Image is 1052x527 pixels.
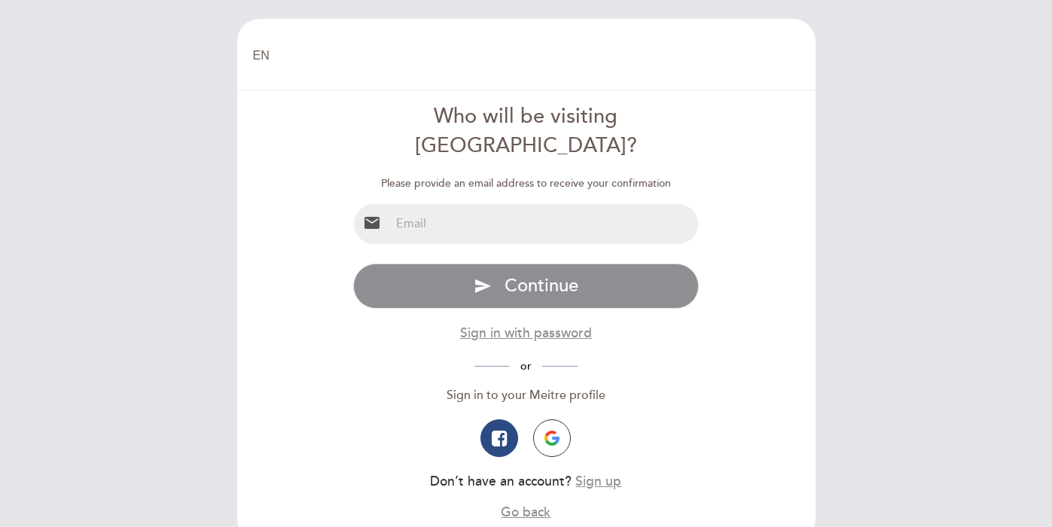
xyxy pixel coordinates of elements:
button: Sign in with password [460,324,592,343]
img: icon-google.png [544,431,560,446]
i: email [363,214,381,232]
button: Sign up [575,472,621,491]
i: send [474,277,492,295]
div: Please provide an email address to receive your confirmation [353,176,699,191]
button: Go back [501,503,550,522]
span: or [509,360,542,373]
div: Sign in to your Meitre profile [353,387,699,404]
span: Continue [505,275,578,297]
button: send Continue [353,263,699,309]
input: Email [390,204,698,244]
span: Don’t have an account? [430,474,572,489]
div: Who will be visiting [GEOGRAPHIC_DATA]? [353,102,699,161]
